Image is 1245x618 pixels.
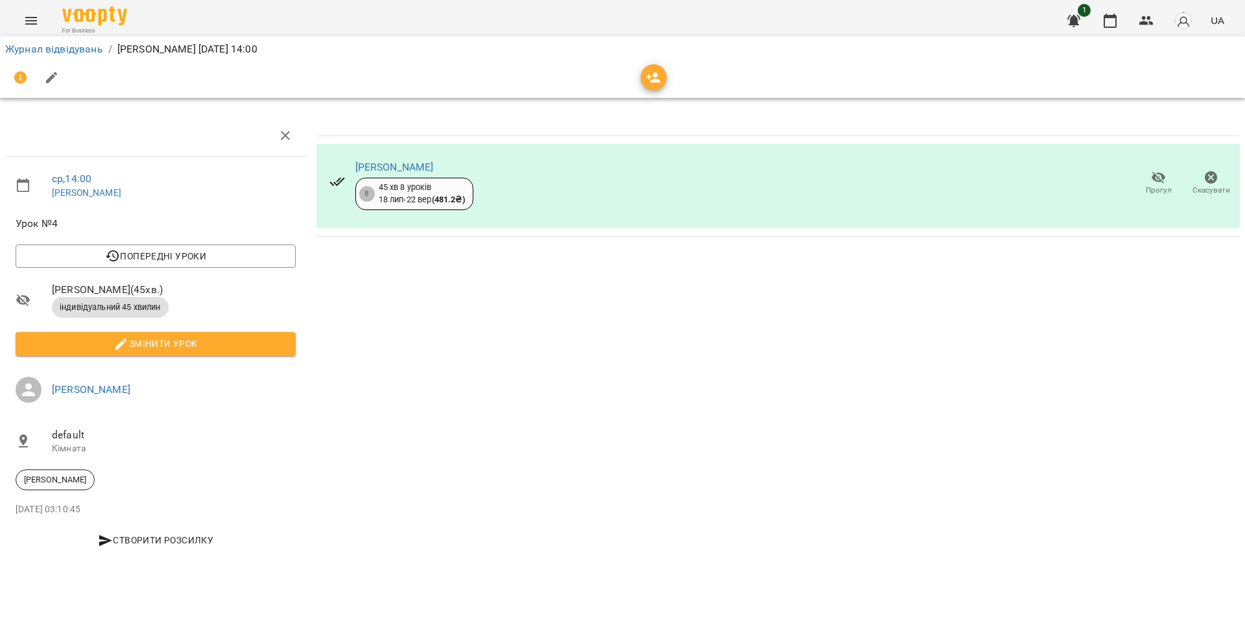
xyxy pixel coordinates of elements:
[62,27,127,35] span: For Business
[26,248,285,264] span: Попередні уроки
[52,187,121,198] a: [PERSON_NAME]
[1146,185,1172,196] span: Прогул
[108,42,112,57] li: /
[432,195,465,204] b: ( 481.2 ₴ )
[16,332,296,355] button: Змінити урок
[1205,8,1229,32] button: UA
[117,42,257,57] p: [PERSON_NAME] [DATE] 14:00
[26,336,285,351] span: Змінити урок
[16,216,296,232] span: Урок №4
[16,529,296,552] button: Створити розсилку
[5,42,1240,57] nav: breadcrumb
[1211,14,1224,27] span: UA
[5,43,103,55] a: Журнал відвідувань
[62,6,127,25] img: Voopty Logo
[355,161,434,173] a: [PERSON_NAME]
[1078,4,1091,17] span: 1
[1185,165,1237,202] button: Скасувати
[16,503,296,516] p: [DATE] 03:10:45
[52,442,296,455] p: Кімната
[16,474,94,486] span: [PERSON_NAME]
[1174,12,1192,30] img: avatar_s.png
[52,172,91,185] a: ср , 14:00
[1132,165,1185,202] button: Прогул
[52,427,296,443] span: default
[52,282,296,298] span: [PERSON_NAME] ( 45 хв. )
[379,182,465,206] div: 45 хв 8 уроків 18 лип - 22 вер
[16,5,47,36] button: Menu
[1192,185,1230,196] span: Скасувати
[16,469,95,490] div: [PERSON_NAME]
[21,532,290,548] span: Створити розсилку
[52,302,169,313] span: індивідуальний 45 хвилин
[52,383,130,396] a: [PERSON_NAME]
[16,244,296,268] button: Попередні уроки
[359,186,375,202] div: 8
